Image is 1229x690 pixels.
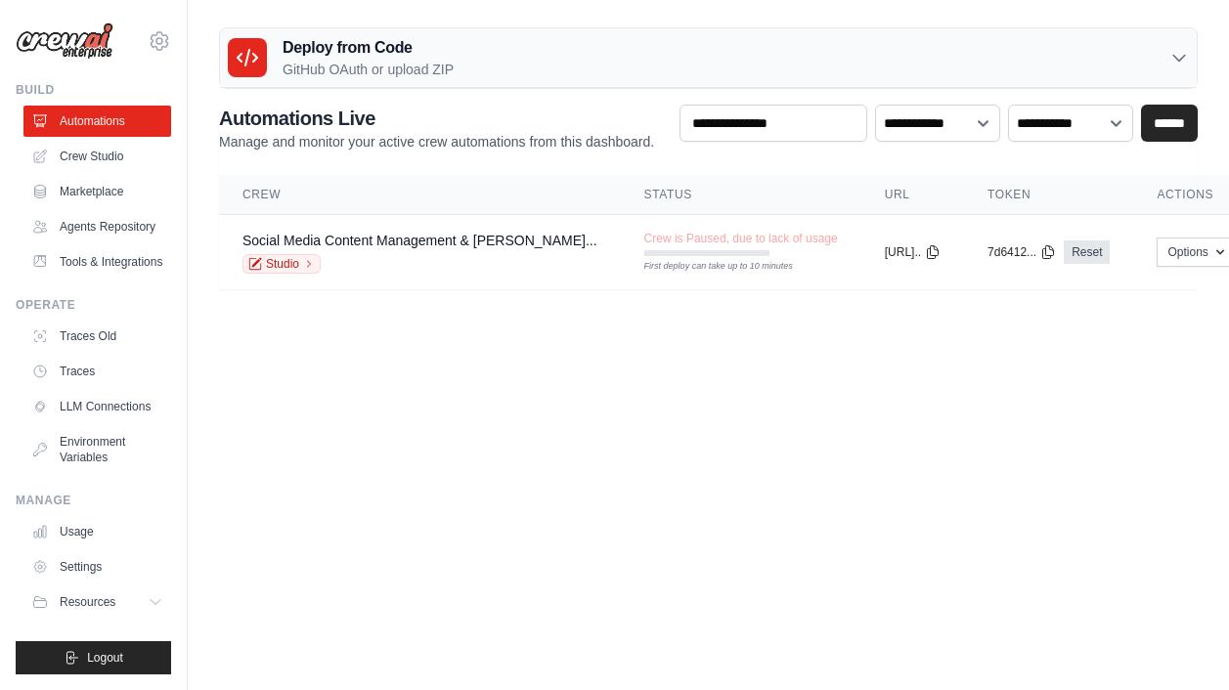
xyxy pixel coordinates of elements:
[23,211,171,242] a: Agents Repository
[23,356,171,387] a: Traces
[23,586,171,618] button: Resources
[219,132,654,151] p: Manage and monitor your active crew automations from this dashboard.
[23,141,171,172] a: Crew Studio
[1064,240,1110,264] a: Reset
[1131,596,1229,690] iframe: Chat Widget
[23,516,171,547] a: Usage
[16,493,171,508] div: Manage
[644,231,838,246] span: Crew is Paused, due to lack of usage
[644,260,769,274] div: First deploy can take up to 10 minutes
[283,36,454,60] h3: Deploy from Code
[87,650,123,666] span: Logout
[23,551,171,582] a: Settings
[16,82,171,98] div: Build
[283,60,454,79] p: GitHub OAuth or upload ZIP
[23,246,171,278] a: Tools & Integrations
[60,594,115,610] span: Resources
[23,106,171,137] a: Automations
[16,641,171,674] button: Logout
[219,105,654,132] h2: Automations Live
[16,22,113,60] img: Logo
[861,175,964,215] th: URL
[23,176,171,207] a: Marketplace
[23,426,171,473] a: Environment Variables
[23,321,171,352] a: Traces Old
[219,175,621,215] th: Crew
[621,175,861,215] th: Status
[23,391,171,422] a: LLM Connections
[242,254,321,274] a: Studio
[16,297,171,313] div: Operate
[988,244,1056,260] button: 7d6412...
[242,233,597,248] a: Social Media Content Management & [PERSON_NAME]...
[964,175,1133,215] th: Token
